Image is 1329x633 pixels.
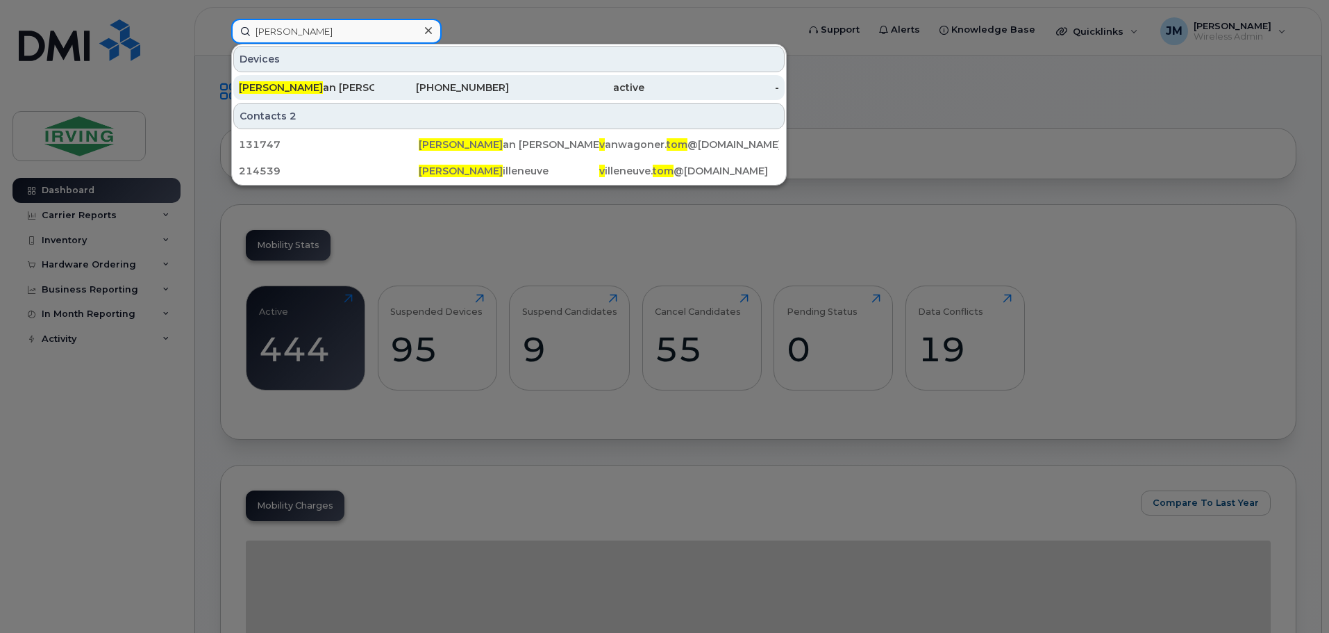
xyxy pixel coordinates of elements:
[233,158,785,183] a: 214539[PERSON_NAME]illeneuvevilleneuve.tom@[DOMAIN_NAME]
[239,164,419,178] div: 214539
[239,81,323,94] span: [PERSON_NAME]
[653,165,674,177] span: tom
[667,138,687,151] span: tom
[419,164,599,178] div: illeneuve
[599,138,779,151] div: anwagoner. @[DOMAIN_NAME]
[599,164,779,178] div: illeneuve. @[DOMAIN_NAME]
[239,138,419,151] div: 131747
[644,81,780,94] div: -
[233,46,785,72] div: Devices
[419,165,503,177] span: [PERSON_NAME]
[599,165,605,177] span: v
[233,103,785,129] div: Contacts
[290,109,296,123] span: 2
[233,75,785,100] a: [PERSON_NAME]an [PERSON_NAME][PHONE_NUMBER]active-
[419,138,503,151] span: [PERSON_NAME]
[509,81,644,94] div: active
[374,81,510,94] div: [PHONE_NUMBER]
[233,132,785,157] a: 131747[PERSON_NAME]an [PERSON_NAME]vanwagoner.tom@[DOMAIN_NAME]
[599,138,605,151] span: v
[239,81,374,94] div: an [PERSON_NAME]
[419,138,599,151] div: an [PERSON_NAME]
